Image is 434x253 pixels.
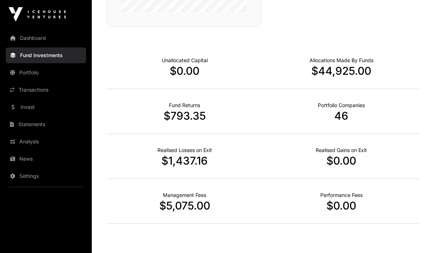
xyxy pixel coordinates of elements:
p: Cash not yet allocated [162,57,208,64]
p: Capital Deployed Into Companies [310,57,373,64]
a: News [6,151,86,167]
p: $1,437.16 [106,154,263,167]
a: Dashboard [6,30,86,46]
p: Realised Returns from Funds [169,102,200,109]
p: $5,075.00 [106,199,263,212]
a: Transactions [6,82,86,98]
p: $793.35 [106,109,263,122]
p: 46 [263,109,420,122]
a: Fund Investments [6,47,86,63]
a: Invest [6,99,86,115]
p: Fund Performance Fees (Carry) incurred to date [320,192,363,199]
p: $44,925.00 [263,64,420,77]
a: Settings [6,168,86,184]
p: Number of Companies Deployed Into [318,102,365,109]
img: Icehouse Ventures Logo [9,7,66,22]
p: $0.00 [263,199,420,212]
a: Analysis [6,134,86,149]
a: Statements [6,116,86,132]
p: $0.00 [263,154,420,167]
p: Net Realised on Positive Exits [316,147,367,154]
a: Portfolio [6,65,86,80]
p: $0.00 [106,64,263,77]
iframe: Chat Widget [398,218,434,253]
p: Fund Management Fees incurred to date [163,192,206,199]
p: Net Realised on Negative Exits [157,147,212,154]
